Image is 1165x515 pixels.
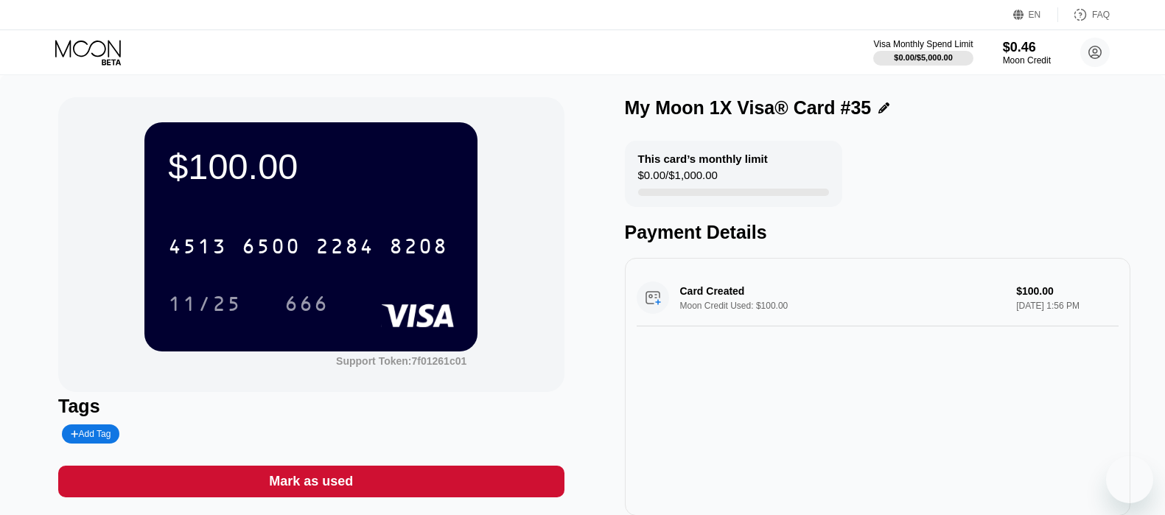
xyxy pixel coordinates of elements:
div: This card’s monthly limit [638,153,768,165]
div: My Moon 1X Visa® Card #35 [625,97,872,119]
div: 8208 [389,237,448,260]
div: EN [1013,7,1058,22]
div: FAQ [1058,7,1110,22]
div: Tags [58,396,564,417]
div: Payment Details [625,222,1130,243]
div: 666 [284,294,329,318]
div: 4513 [168,237,227,260]
div: Mark as used [58,466,564,497]
div: 11/25 [168,294,242,318]
div: EN [1029,10,1041,20]
div: 4513650022848208 [159,228,457,264]
div: FAQ [1092,10,1110,20]
div: $0.46Moon Credit [1003,40,1051,66]
div: $0.46 [1003,40,1051,55]
div: Moon Credit [1003,55,1051,66]
div: 2284 [315,237,374,260]
div: Add Tag [62,424,119,444]
div: Support Token: 7f01261c01 [336,355,466,367]
div: Support Token:7f01261c01 [336,355,466,367]
div: 6500 [242,237,301,260]
div: $100.00 [168,146,454,187]
div: 666 [273,285,340,322]
div: 11/25 [157,285,253,322]
div: $0.00 / $5,000.00 [894,53,953,62]
div: $0.00 / $1,000.00 [638,169,718,189]
div: Add Tag [71,429,111,439]
div: Visa Monthly Spend Limit [873,39,973,49]
div: Mark as used [269,473,353,490]
iframe: Button to launch messaging window, conversation in progress [1106,456,1153,503]
div: Visa Monthly Spend Limit$0.00/$5,000.00 [873,39,973,66]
